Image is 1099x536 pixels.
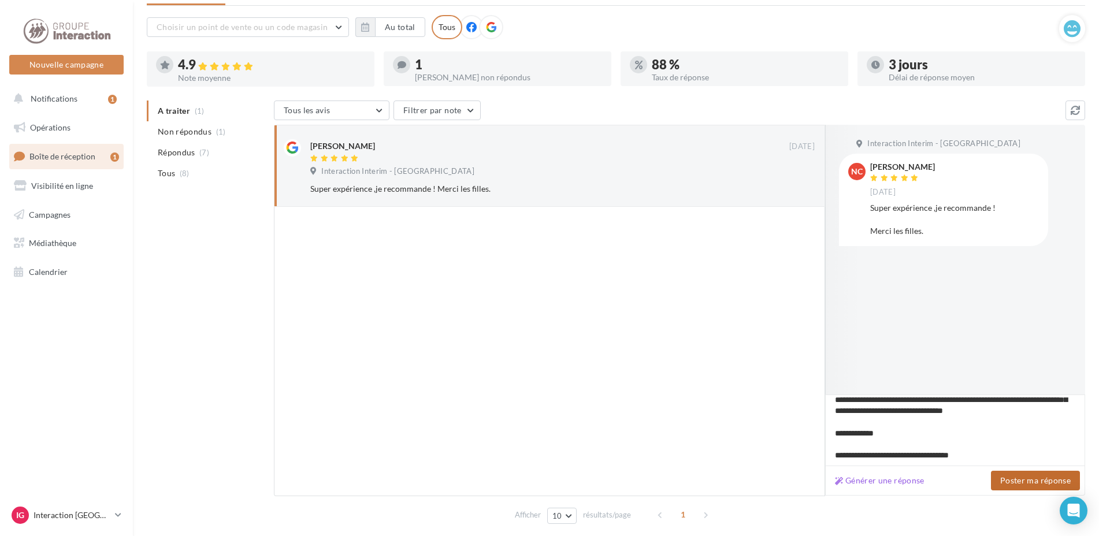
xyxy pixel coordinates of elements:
span: Calendrier [29,267,68,277]
div: [PERSON_NAME] non répondus [415,73,602,81]
span: Campagnes [29,209,70,219]
span: Interaction Interim - [GEOGRAPHIC_DATA] [867,139,1020,149]
span: [DATE] [789,142,815,152]
div: Taux de réponse [652,73,839,81]
span: 10 [552,511,562,520]
a: Calendrier [7,260,126,284]
button: Notifications 1 [7,87,121,111]
button: Au total [375,17,425,37]
button: Tous les avis [274,100,389,120]
div: 88 % [652,58,839,71]
div: 1 [415,58,602,71]
button: Choisir un point de vente ou un code magasin [147,17,349,37]
span: Médiathèque [29,238,76,248]
button: Au total [355,17,425,37]
a: Médiathèque [7,231,126,255]
a: Campagnes [7,203,126,227]
div: 4.9 [178,58,365,72]
button: Filtrer par note [393,100,481,120]
span: Choisir un point de vente ou un code magasin [157,22,328,32]
div: Open Intercom Messenger [1060,497,1087,524]
span: Opérations [30,122,70,132]
span: (8) [180,169,190,178]
div: 3 jours [889,58,1076,71]
a: Opérations [7,116,126,140]
button: Nouvelle campagne [9,55,124,75]
span: (7) [199,148,209,157]
button: Générer une réponse [830,474,929,487]
span: Tous [158,167,175,179]
span: Visibilité en ligne [31,181,93,191]
a: Boîte de réception1 [7,144,126,169]
span: Boîte de réception [29,151,95,161]
span: Non répondus [158,126,211,137]
div: [PERSON_NAME] [870,163,935,171]
span: Répondus [158,147,195,158]
span: NC [851,166,863,177]
p: Interaction [GEOGRAPHIC_DATA] [34,509,110,521]
button: 10 [547,508,577,524]
span: [DATE] [870,187,896,198]
div: Délai de réponse moyen [889,73,1076,81]
span: 1 [674,505,692,524]
div: Note moyenne [178,74,365,82]
span: résultats/page [583,509,631,520]
span: Tous les avis [284,105,331,115]
span: (1) [216,127,226,136]
span: Interaction Interim - [GEOGRAPHIC_DATA] [321,166,474,177]
span: Afficher [515,509,541,520]
span: IG [16,509,24,521]
button: Poster ma réponse [991,471,1080,490]
div: Super expérience ,je recommande ! Merci les filles. [870,202,1039,237]
div: Super expérience ,je recommande ! Merci les filles. [310,183,740,195]
div: Tous [432,15,462,39]
div: 1 [108,95,117,104]
span: Notifications [31,94,77,103]
div: 1 [110,152,119,162]
div: [PERSON_NAME] [310,140,375,152]
a: IG Interaction [GEOGRAPHIC_DATA] [9,504,124,526]
a: Visibilité en ligne [7,174,126,198]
